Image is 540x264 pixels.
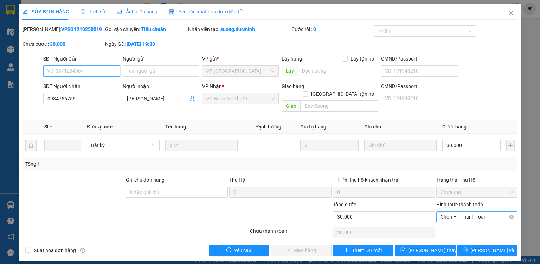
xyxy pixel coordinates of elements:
[352,246,382,254] span: Thêm ĐH mới
[202,83,222,89] span: VP Nhận
[43,82,120,90] div: SĐT Người Nhận
[463,247,468,253] span: printer
[442,124,467,130] span: Cước hàng
[50,41,65,47] b: 30.000
[229,177,245,183] span: Thu Hộ
[31,246,79,254] span: Xuất hóa đơn hàng
[300,140,359,151] input: 0
[206,66,275,76] span: VP Sài Gòn
[313,26,316,32] b: 0
[105,25,186,33] div: Gói vận chuyển:
[282,83,304,89] span: Giao hàng
[400,247,405,253] span: save
[509,215,514,219] span: close-circle
[501,4,521,23] button: Close
[169,9,174,15] img: icon
[25,160,209,168] div: Tổng: 1
[43,55,120,63] div: SĐT Người Gửi
[308,90,378,98] span: [GEOGRAPHIC_DATA] tận nơi
[282,56,302,62] span: Lấy hàng
[141,26,166,32] b: Tiêu chuẩn
[209,245,270,256] button: exclamation-circleYêu cầu
[436,202,483,207] label: Hình thức thanh toán
[123,55,199,63] div: Người gửi
[44,124,50,130] span: SL
[127,41,155,47] b: [DATE] 19:33
[220,26,255,32] b: suong.ducminh
[126,187,228,198] input: Ghi chú đơn hàng
[169,9,243,14] span: Yêu cầu xuất hóa đơn điện tử
[117,9,122,14] span: picture
[408,246,464,254] span: [PERSON_NAME] thay đổi
[256,124,281,130] span: Định lượng
[22,40,104,48] div: Chưa cước :
[91,140,155,151] span: Bất kỳ
[206,93,275,104] span: VP Buôn Mê Thuột
[22,9,69,14] span: SỬA ĐƠN HÀNG
[117,9,157,14] span: Ảnh kiện hàng
[61,26,102,32] b: VPSG1210250019
[300,100,378,112] input: Dọc đường
[81,9,105,14] span: Lịch sử
[381,55,458,63] div: CMND/Passport
[395,245,456,256] button: save[PERSON_NAME] thay đổi
[333,202,356,207] span: Tổng cước
[441,212,513,222] span: Chọn HT Thanh Toán
[506,140,515,151] button: plus
[87,124,113,130] span: Đơn vị tính
[441,187,513,197] span: Chưa thu
[123,82,199,90] div: Người nhận
[226,247,231,253] span: exclamation-circle
[348,55,378,63] span: Lấy tận nơi
[105,40,186,48] div: Ngày GD:
[165,124,186,130] span: Tên hàng
[457,245,518,256] button: printer[PERSON_NAME] và In
[333,245,394,256] button: plusThêm ĐH mới
[188,25,290,33] div: Nhân viên tạo:
[364,140,437,151] input: Ghi Chú
[202,55,279,63] div: VP gửi
[80,248,85,253] span: info-circle
[271,245,332,256] button: checkGiao hàng
[234,246,251,254] span: Yêu cầu
[81,9,85,14] span: clock-circle
[249,227,332,239] div: Chưa thanh toán
[22,9,27,14] span: edit
[436,176,517,184] div: Trạng thái Thu Hộ
[298,65,378,76] input: Dọc đường
[25,140,37,151] button: delete
[282,100,300,112] span: Giao
[339,176,401,184] span: Phí thu hộ khách nhận trả
[291,25,373,33] div: Cước rồi :
[381,82,458,90] div: CMND/Passport
[126,177,165,183] label: Ghi chú đơn hàng
[361,120,439,134] th: Ghi chú
[189,96,195,101] span: user-add
[344,247,349,253] span: plus
[282,65,298,76] span: Lấy
[300,124,326,130] span: Giá trị hàng
[22,25,104,33] div: [PERSON_NAME]:
[508,10,514,16] span: close
[470,246,520,254] span: [PERSON_NAME] và In
[165,140,238,151] input: VD: Bàn, Ghế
